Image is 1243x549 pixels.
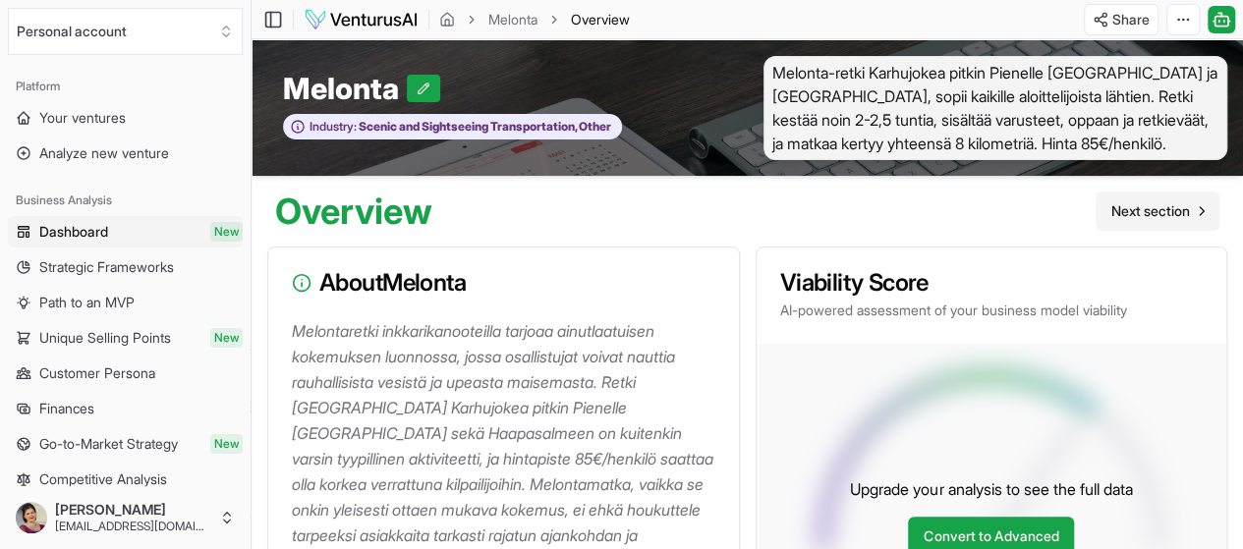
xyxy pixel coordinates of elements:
[780,271,1204,295] h3: Viability Score
[8,464,243,495] a: Competitive Analysis
[1111,201,1190,221] span: Next section
[304,8,419,31] img: logo
[8,185,243,216] div: Business Analysis
[39,222,108,242] span: Dashboard
[275,192,432,231] h1: Overview
[1096,192,1219,231] a: Go to next page
[55,519,211,534] span: [EMAIL_ADDRESS][DOMAIN_NAME]
[8,322,243,354] a: Unique Selling PointsNew
[8,393,243,424] a: Finances
[39,363,155,383] span: Customer Persona
[439,10,630,29] nav: breadcrumb
[283,71,407,106] span: Melonta
[850,477,1132,501] p: Upgrade your analysis to see the full data
[8,251,243,283] a: Strategic Frameworks
[8,494,243,541] button: [PERSON_NAME][EMAIL_ADDRESS][DOMAIN_NAME]
[8,216,243,247] a: DashboardNew
[8,428,243,460] a: Go-to-Market StrategyNew
[39,469,167,489] span: Competitive Analysis
[8,71,243,102] div: Platform
[39,257,174,277] span: Strategic Frameworks
[39,143,169,163] span: Analyze new venture
[8,8,243,55] button: Select an organization
[39,108,126,128] span: Your ventures
[55,501,211,519] span: [PERSON_NAME]
[39,293,135,312] span: Path to an MVP
[8,357,243,389] a: Customer Persona
[780,301,1204,320] p: AI-powered assessment of your business model viability
[210,434,243,454] span: New
[39,434,178,454] span: Go-to-Market Strategy
[1112,10,1150,29] span: Share
[283,114,622,140] button: Industry:Scenic and Sightseeing Transportation, Other
[210,222,243,242] span: New
[357,119,611,135] span: Scenic and Sightseeing Transportation, Other
[39,399,94,418] span: Finances
[1096,192,1219,231] nav: pagination
[210,328,243,348] span: New
[8,137,243,169] a: Analyze new venture
[39,328,171,348] span: Unique Selling Points
[292,271,715,295] h3: About Melonta
[8,102,243,134] a: Your ventures
[1084,4,1158,35] button: Share
[16,502,47,533] img: ACg8ocJz9tH8rpKQcrSR2mLlhexk7Aa3YpgzCaVgRuv8_xvCmG2Q2knt=s96-c
[763,56,1228,160] span: Melonta-retki Karhujokea pitkin Pienelle [GEOGRAPHIC_DATA] ja [GEOGRAPHIC_DATA], sopii kaikille a...
[488,10,537,29] a: Melonta
[571,10,630,29] span: Overview
[8,287,243,318] a: Path to an MVP
[310,119,357,135] span: Industry:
